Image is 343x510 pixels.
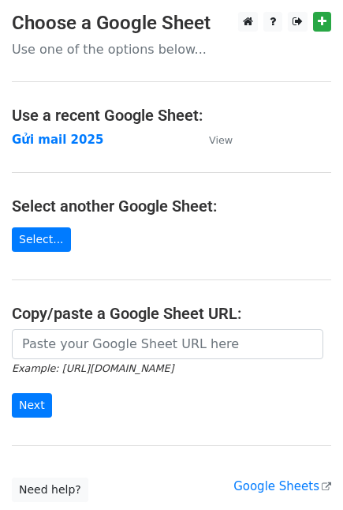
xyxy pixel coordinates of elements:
[12,197,331,216] h4: Select another Google Sheet:
[233,479,331,493] a: Google Sheets
[12,304,331,323] h4: Copy/paste a Google Sheet URL:
[12,133,103,147] a: Gửi mail 2025
[209,134,233,146] small: View
[12,106,331,125] h4: Use a recent Google Sheet:
[193,133,233,147] a: View
[12,362,173,374] small: Example: [URL][DOMAIN_NAME]
[12,227,71,252] a: Select...
[12,41,331,58] p: Use one of the options below...
[12,478,88,502] a: Need help?
[12,329,323,359] input: Paste your Google Sheet URL here
[12,12,331,35] h3: Choose a Google Sheet
[12,393,52,418] input: Next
